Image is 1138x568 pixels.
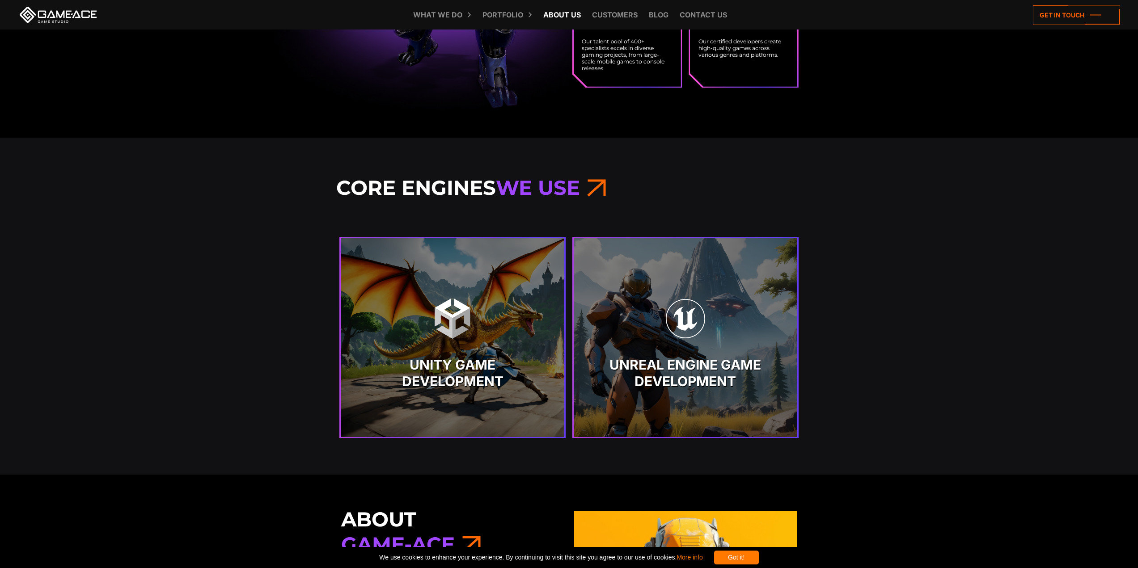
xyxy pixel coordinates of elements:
span: We use cookies to enhance your experience. By continuing to visit this site you agree to our use ... [379,551,702,564]
p: Our talent pool of 400+ specialists excels in diverse gaming projects, from large-scale mobile ga... [582,38,673,72]
h3: About [341,507,564,557]
strong: Unreal Engine Game Development [596,357,775,390]
img: Unreal icon [665,299,706,339]
h3: Core Engines [336,175,802,200]
strong: Unity Game Development [363,357,542,390]
img: Unity icon [432,299,473,339]
p: Our certified developers create high-quality games across various genres and platforms. [698,38,789,58]
span: We Use [496,175,580,200]
span: Game-Ace [341,532,455,556]
div: Got it! [714,551,759,564]
a: Get in touch [1033,5,1120,25]
a: More info [677,554,702,561]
